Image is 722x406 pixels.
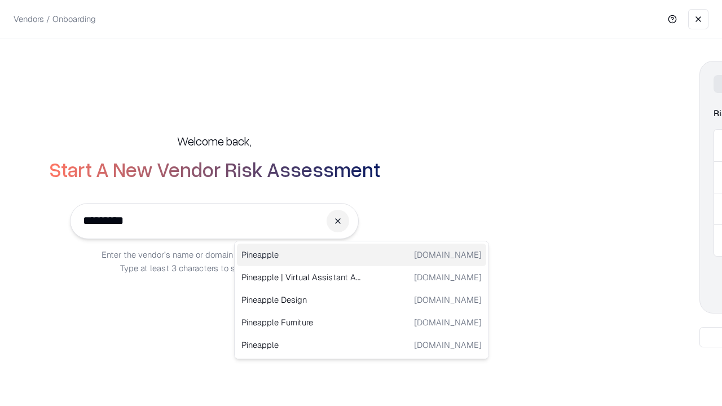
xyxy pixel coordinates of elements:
[414,294,482,306] p: [DOMAIN_NAME]
[414,249,482,261] p: [DOMAIN_NAME]
[102,248,328,275] p: Enter the vendor’s name or domain to begin an assessment. Type at least 3 characters to see match...
[241,271,362,283] p: Pineapple | Virtual Assistant Agency
[49,158,380,180] h2: Start A New Vendor Risk Assessment
[241,316,362,328] p: Pineapple Furniture
[14,13,96,25] p: Vendors / Onboarding
[241,339,362,351] p: Pineapple
[414,316,482,328] p: [DOMAIN_NAME]
[414,271,482,283] p: [DOMAIN_NAME]
[177,133,252,149] h5: Welcome back,
[234,241,489,359] div: Suggestions
[241,249,362,261] p: Pineapple
[241,294,362,306] p: Pineapple Design
[414,339,482,351] p: [DOMAIN_NAME]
